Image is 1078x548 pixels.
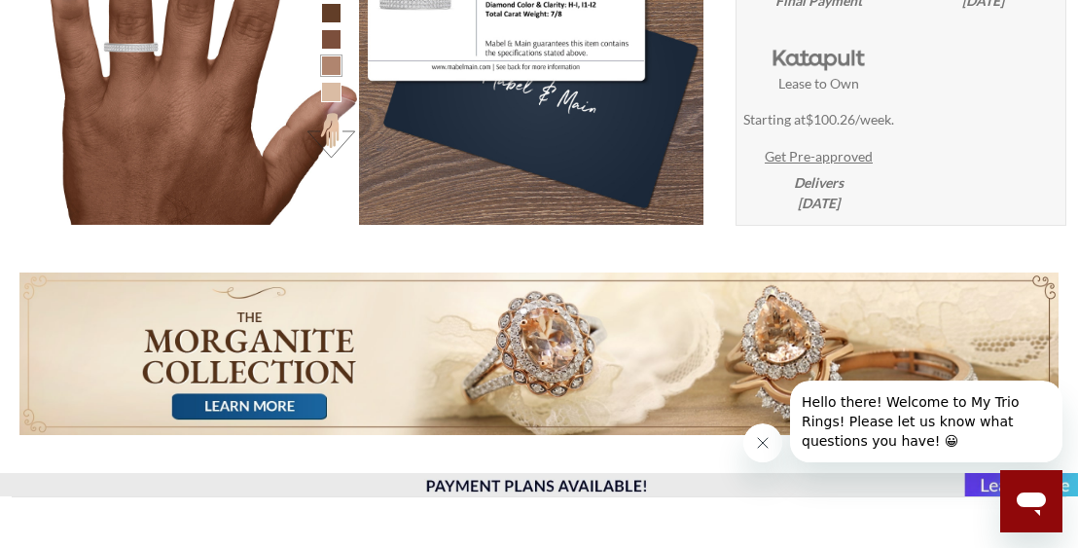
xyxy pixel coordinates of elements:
iframe: Close message [743,423,782,462]
strong: Lease to Own [778,73,859,93]
iframe: Message from company [790,381,1062,462]
img: Katapult [766,34,873,73]
img: Banner [19,273,1059,435]
iframe: Button to launch messaging window [1000,470,1062,532]
li: Katapult [737,22,901,225]
em: Delivers [794,172,844,213]
a: Get Pre-approved [765,146,873,166]
span: Starting at . [743,110,894,130]
span: $100.26/week [806,112,891,128]
span: [DATE] [798,195,840,211]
